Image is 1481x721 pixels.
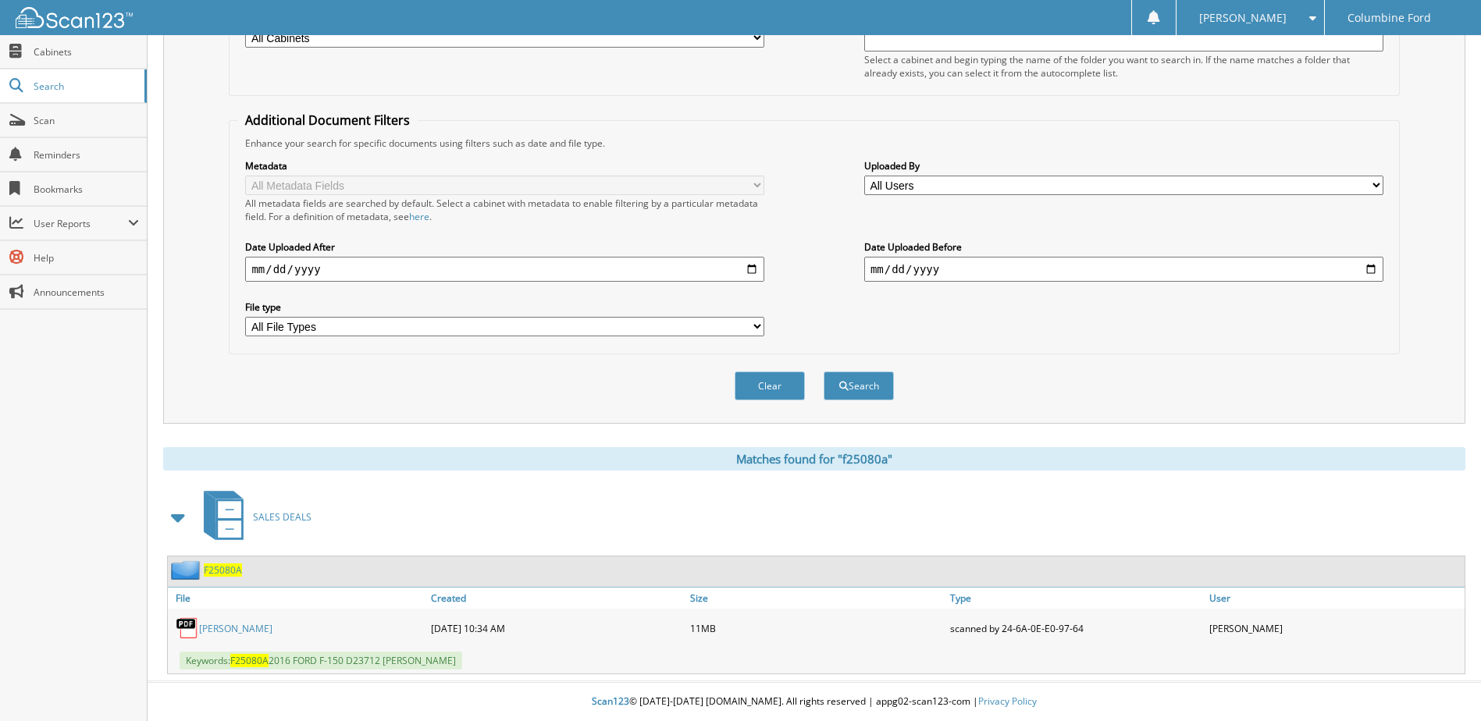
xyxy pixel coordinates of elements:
img: PDF.png [176,616,199,640]
legend: Additional Document Filters [237,112,418,129]
span: [PERSON_NAME] [1199,13,1287,23]
a: Type [946,588,1205,609]
label: Date Uploaded After [245,240,764,254]
span: Cabinets [34,45,139,59]
a: [PERSON_NAME] [199,622,272,635]
span: Help [34,251,139,265]
a: Created [427,588,686,609]
span: Scan [34,114,139,127]
span: Columbine Ford [1347,13,1431,23]
label: File type [245,300,764,314]
div: Select a cabinet and begin typing the name of the folder you want to search in. If the name match... [864,53,1383,80]
a: SALES DEALS [194,486,312,548]
a: here [409,210,429,223]
div: [DATE] 10:34 AM [427,613,686,644]
label: Metadata [245,159,764,172]
img: folder2.png [171,560,204,580]
iframe: Chat Widget [1403,646,1481,721]
span: Bookmarks [34,183,139,196]
span: Search [34,80,137,93]
button: Clear [735,371,805,400]
a: User [1205,588,1465,609]
span: Keywords: 2016 FORD F-150 D23712 [PERSON_NAME] [180,652,462,669]
input: end [864,257,1383,282]
span: Announcements [34,286,139,299]
a: File [168,588,427,609]
img: scan123-logo-white.svg [16,7,133,28]
span: F25080A [230,654,269,667]
div: Matches found for "f25080a" [163,447,1465,471]
div: Enhance your search for specific documents using filters such as date and file type. [237,137,1390,150]
span: SALES DEALS [253,510,312,524]
div: [PERSON_NAME] [1205,613,1465,644]
input: start [245,257,764,282]
div: © [DATE]-[DATE] [DOMAIN_NAME]. All rights reserved | appg02-scan123-com | [148,683,1481,721]
label: Uploaded By [864,159,1383,172]
a: F25080A [204,563,242,577]
a: Privacy Policy [978,694,1037,708]
label: Date Uploaded Before [864,240,1383,254]
div: All metadata fields are searched by default. Select a cabinet with metadata to enable filtering b... [245,197,764,223]
button: Search [824,371,894,400]
div: scanned by 24-6A-0E-E0-97-64 [946,613,1205,644]
a: Size [686,588,945,609]
span: Reminders [34,148,139,162]
div: 11MB [686,613,945,644]
span: User Reports [34,217,128,230]
span: Scan123 [592,694,629,708]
